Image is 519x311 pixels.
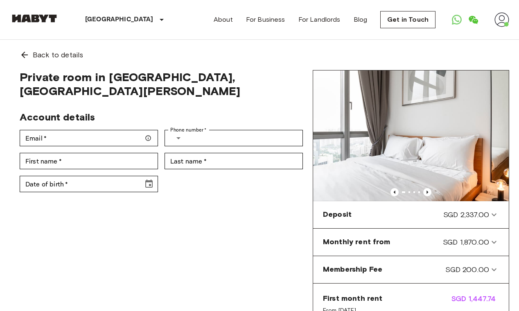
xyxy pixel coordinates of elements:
[214,15,233,25] a: About
[354,15,368,25] a: Blog
[165,153,303,169] div: Last name
[20,130,158,146] div: Email
[20,153,158,169] div: First name
[316,232,505,252] div: Monthly rent fromSGD 1,870.00
[465,11,481,28] a: Open WeChat
[423,188,431,196] button: Previous image
[316,259,505,280] div: Membership FeeSGD 200.00
[141,176,157,192] button: Choose date
[445,264,489,275] span: SGD 200.00
[10,40,509,70] a: Back to details
[85,15,153,25] p: [GEOGRAPHIC_DATA]
[323,209,352,220] span: Deposit
[449,11,465,28] a: Open WhatsApp
[316,204,505,225] div: DepositSGD 2,337.00
[10,14,59,23] img: Habyt
[298,15,341,25] a: For Landlords
[443,209,489,220] span: SGD 2,337.00
[390,188,399,196] button: Previous image
[20,111,95,123] span: Account details
[443,237,489,247] span: SGD 1,870.00
[170,126,207,134] label: Phone number
[313,70,509,201] img: Marketing picture of unit SG-01-113-001-05
[145,135,151,141] svg: Make sure your email is correct — we'll send your booking details there.
[494,12,509,27] img: avatar
[20,70,303,98] span: Private room in [GEOGRAPHIC_DATA], [GEOGRAPHIC_DATA][PERSON_NAME]
[170,130,187,146] button: Select country
[246,15,285,25] a: For Business
[323,293,382,303] span: First month rent
[380,11,436,28] a: Get in Touch
[323,264,382,275] span: Membership Fee
[33,50,83,60] span: Back to details
[323,237,390,247] span: Monthly rent from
